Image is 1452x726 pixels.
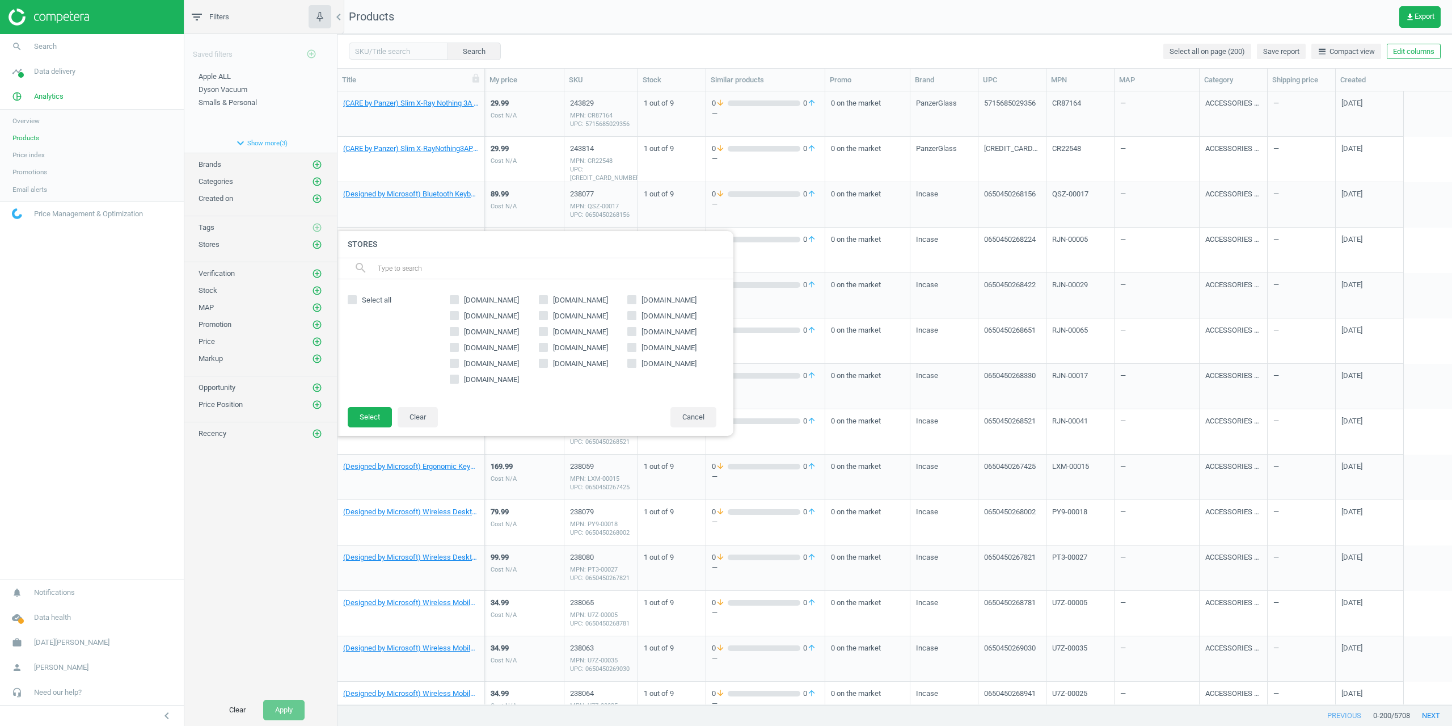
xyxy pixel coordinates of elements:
[306,49,316,59] i: add_circle_outline
[199,383,235,392] span: Opportunity
[12,116,40,125] span: Overview
[199,85,247,94] span: Dyson Vacuum
[34,612,71,623] span: Data health
[312,337,322,347] i: add_circle_outline
[311,428,323,439] button: add_circle_outline
[153,708,181,723] button: chevron_left
[199,337,215,346] span: Price
[184,133,337,153] button: expand_moreShow more(3)
[199,269,235,278] span: Verification
[6,682,28,703] i: headset_mic
[6,607,28,628] i: cloud_done
[336,231,733,258] h4: Stores
[312,354,322,364] i: add_circle_outline
[311,302,323,313] button: add_circle_outline
[217,700,258,720] button: Clear
[12,133,39,142] span: Products
[311,353,323,364] button: add_circle_outline
[9,9,89,26] img: ajHJNr6hYgQAAAAASUVORK5CYII=
[199,400,243,409] span: Price Position
[190,10,204,24] i: filter_list
[199,240,220,249] span: Stores
[6,632,28,653] i: work
[209,12,229,22] span: Filters
[34,662,88,673] span: [PERSON_NAME]
[311,222,323,233] button: add_circle_outline
[311,336,323,347] button: add_circle_outline
[312,223,322,233] i: add_circle_outline
[199,429,226,438] span: Recency
[311,159,323,170] button: add_circle_outline
[34,587,75,598] span: Notifications
[199,98,257,107] span: Smalls & Personal
[199,303,214,312] span: MAP
[311,319,323,330] button: add_circle_outline
[312,177,322,187] i: add_circle_outline
[199,160,221,169] span: Brands
[332,10,345,24] i: chevron_left
[199,223,214,232] span: Tags
[12,208,22,219] img: wGWNvw8QSZomAAAAABJRU5ErkJggg==
[311,176,323,187] button: add_circle_outline
[311,285,323,296] button: add_circle_outline
[12,150,45,160] span: Price index
[311,382,323,393] button: add_circle_outline
[34,209,143,219] span: Price Management & Optimization
[12,167,47,177] span: Promotions
[6,36,28,57] i: search
[312,429,322,439] i: add_circle_outline
[312,383,322,393] i: add_circle_outline
[263,700,305,720] button: Apply
[311,268,323,279] button: add_circle_outline
[312,194,322,204] i: add_circle_outline
[311,193,323,204] button: add_circle_outline
[199,354,223,363] span: Markup
[312,303,322,313] i: add_circle_outline
[312,400,322,410] i: add_circle_outline
[199,177,233,186] span: Categories
[312,286,322,296] i: add_circle_outline
[234,136,247,150] i: expand_more
[311,399,323,410] button: add_circle_outline
[312,320,322,330] i: add_circle_outline
[34,687,82,698] span: Need our help?
[6,61,28,82] i: timeline
[199,72,231,81] span: Apple ALL
[199,194,233,203] span: Created on
[6,86,28,107] i: pie_chart_outlined
[199,320,231,329] span: Promotion
[6,582,28,603] i: notifications
[34,41,57,52] span: Search
[34,66,75,77] span: Data delivery
[300,43,323,66] button: add_circle_outline
[12,185,47,194] span: Email alerts
[6,657,28,678] i: person
[312,160,322,170] i: add_circle_outline
[312,268,322,279] i: add_circle_outline
[312,240,322,250] i: add_circle_outline
[199,286,217,295] span: Stock
[311,239,323,250] button: add_circle_outline
[34,637,109,648] span: [DATE][PERSON_NAME]
[34,91,64,102] span: Analytics
[160,709,174,723] i: chevron_left
[184,34,337,66] div: Saved filters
